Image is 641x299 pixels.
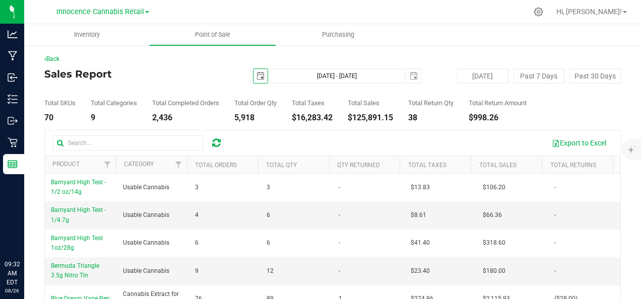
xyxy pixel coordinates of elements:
[569,68,621,84] button: Past 30 Days
[411,266,430,276] span: $23.40
[195,210,199,220] span: 4
[267,238,270,248] span: 6
[308,30,368,39] span: Purchasing
[195,183,199,192] span: 3
[181,30,244,39] span: Point of Sale
[556,8,622,16] span: Hi, [PERSON_NAME]!
[545,134,613,152] button: Export to Excel
[152,100,219,106] div: Total Completed Orders
[469,100,527,106] div: Total Return Amount
[267,266,274,276] span: 12
[99,156,116,173] a: Filter
[266,162,297,169] a: Total Qty
[52,135,204,151] input: Search...
[56,8,144,16] span: Innocence Cannabis Retail
[8,116,18,126] inline-svg: Outbound
[407,69,421,83] span: select
[550,162,596,169] a: Total Returns
[339,266,340,276] span: -
[123,266,169,276] span: Usable Cannabis
[8,51,18,61] inline-svg: Manufacturing
[411,238,430,248] span: $41.40
[123,183,169,192] span: Usable Cannabis
[411,183,430,192] span: $13.83
[408,100,454,106] div: Total Return Qty
[479,162,517,169] a: Total Sales
[8,137,18,147] inline-svg: Retail
[51,179,106,195] span: Barnyard High Test - 1/2 oz/14g
[554,238,556,248] span: -
[44,114,76,122] div: 70
[339,210,340,220] span: -
[51,235,103,251] span: Barnyard High Test 1oz/28g
[292,114,333,122] div: $16,283.42
[91,100,137,106] div: Total Categories
[60,30,113,39] span: Inventory
[123,210,169,220] span: Usable Cannabis
[339,238,340,248] span: -
[483,183,505,192] span: $106.20
[150,24,275,45] a: Point of Sale
[483,238,505,248] span: $318.60
[554,210,556,220] span: -
[51,262,99,279] span: Bermuda Triangle 3.5g Nitro Tin
[123,238,169,248] span: Usable Cannabis
[8,29,18,39] inline-svg: Analytics
[348,100,393,106] div: Total Sales
[24,24,150,45] a: Inventory
[408,162,446,169] a: Total Taxes
[348,114,393,122] div: $125,891.15
[8,72,18,83] inline-svg: Inbound
[514,68,565,84] button: Past 7 Days
[195,266,199,276] span: 9
[483,266,505,276] span: $180.00
[10,218,40,249] iframe: Resource center
[339,183,340,192] span: -
[408,114,454,122] div: 38
[51,206,106,223] span: Barnyard High Test - 1/4 7g
[253,69,268,83] span: select
[554,266,556,276] span: -
[52,161,80,168] a: Product
[267,183,270,192] span: 3
[5,260,20,287] p: 09:32 AM EDT
[8,159,18,169] inline-svg: Reports
[483,210,502,220] span: $66.36
[554,183,556,192] span: -
[292,100,333,106] div: Total Taxes
[8,94,18,104] inline-svg: Inventory
[44,55,59,62] a: Back
[44,100,76,106] div: Total SKUs
[170,156,187,173] a: Filter
[532,7,545,17] div: Manage settings
[267,210,270,220] span: 6
[195,162,237,169] a: Total Orders
[5,287,20,294] p: 08/26
[276,24,401,45] a: Purchasing
[469,114,527,122] div: $998.26
[44,68,236,80] h4: Sales Report
[152,114,219,122] div: 2,436
[234,100,277,106] div: Total Order Qty
[457,68,508,84] button: [DATE]
[124,161,154,168] a: Category
[337,162,380,169] a: Qty Returned
[91,114,137,122] div: 9
[234,114,277,122] div: 5,918
[195,238,199,248] span: 6
[411,210,426,220] span: $8.61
